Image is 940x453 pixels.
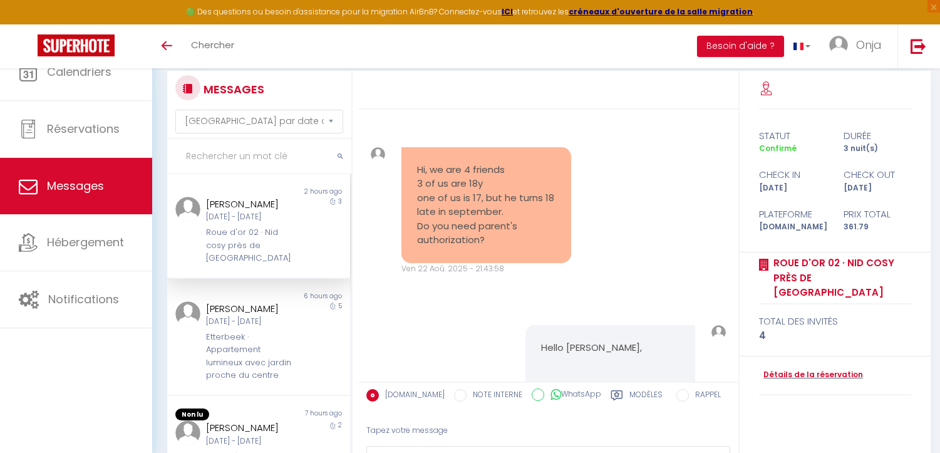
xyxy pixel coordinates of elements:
label: Modèles [629,389,663,405]
span: Hébergement [47,234,124,250]
span: Onja [856,37,882,53]
div: Ven 22 Aoû. 2025 - 21:43:58 [401,263,571,275]
div: 361.79 [835,221,920,233]
div: 6 hours ago [259,291,350,301]
img: ... [175,197,200,222]
img: logout [911,38,926,54]
div: statut [751,128,835,143]
img: ... [371,147,385,162]
img: Super Booking [38,34,115,56]
label: RAPPEL [689,389,721,403]
div: 7 hours ago [259,409,350,421]
span: Messages [47,178,104,194]
img: ... [711,325,726,340]
div: 4 [759,328,912,343]
label: NOTE INTERNE [467,389,522,403]
div: check out [835,167,920,182]
label: [DOMAIN_NAME] [379,389,445,403]
span: Réservations [47,121,120,137]
div: [DATE] - [DATE] [206,316,296,328]
button: Besoin d'aide ? [697,36,784,57]
div: [DATE] - [DATE] [206,211,296,223]
span: Non lu [175,409,209,421]
div: [PERSON_NAME] [206,301,296,316]
div: [DOMAIN_NAME] [751,221,835,233]
a: ... Onja [820,24,897,68]
p: Hello [PERSON_NAME], [541,341,679,355]
h3: MESSAGES [200,75,264,103]
div: [PERSON_NAME] [206,197,296,212]
div: 2 hours ago [259,187,350,197]
a: ICI [502,6,513,17]
img: ... [175,301,200,326]
a: Détails de la réservation [759,369,863,381]
span: 5 [338,301,342,311]
div: [DATE] - [DATE] [206,435,296,447]
div: [DATE] [835,182,920,194]
span: Chercher [191,38,234,51]
div: Plateforme [751,207,835,222]
div: check in [751,167,835,182]
div: 3 nuit(s) [835,143,920,155]
pre: Hi, we are 4 friends 3 of us are 18y one of us is 17, but he turns 18 late in september. Do you n... [417,163,555,247]
div: durée [835,128,920,143]
label: WhatsApp [544,388,601,402]
span: Confirmé [759,143,797,154]
span: Notifications [48,291,119,307]
div: [PERSON_NAME] [206,420,296,435]
span: 2 [338,420,342,430]
div: Roue d'or 02 · Nid cosy près de [GEOGRAPHIC_DATA] [206,226,296,264]
span: Calendriers [47,64,111,80]
span: 3 [338,197,342,206]
img: ... [175,420,200,445]
input: Rechercher un mot clé [167,139,351,174]
div: Tapez votre message [366,415,730,446]
div: total des invités [759,314,912,329]
a: Chercher [182,24,244,68]
div: [DATE] [751,182,835,194]
a: Roue d'or 02 · Nid cosy près de [GEOGRAPHIC_DATA] [769,256,912,300]
img: ... [829,36,848,55]
div: Prix total [835,207,920,222]
a: créneaux d'ouverture de la salle migration [569,6,753,17]
div: Etterbeek · Appartement lumineux avec jardin proche du centre [206,331,296,382]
